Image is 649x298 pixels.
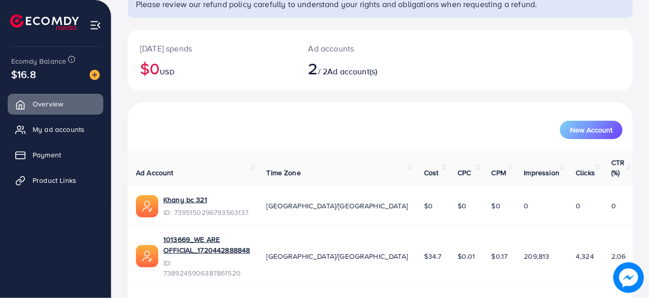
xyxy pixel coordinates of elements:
span: $0.17 [492,251,508,261]
span: Overview [33,99,63,109]
span: CPC [458,168,471,178]
img: image [90,70,100,80]
a: My ad accounts [8,119,103,140]
span: New Account [570,126,612,133]
span: $16.8 [11,67,36,82]
span: 0 [576,201,580,211]
span: $0 [492,201,500,211]
span: Payment [33,150,61,160]
img: logo [10,14,79,30]
span: ID: 7389245906387861520 [163,258,250,279]
span: Impression [524,168,560,178]
span: USD [160,67,174,77]
h2: $0 [140,59,284,78]
span: CPM [492,168,506,178]
span: Ad Account [136,168,174,178]
span: 0 [611,201,616,211]
p: Ad accounts [308,42,410,55]
span: 0 [524,201,529,211]
span: $0.01 [458,251,475,261]
span: Cost [424,168,439,178]
span: Clicks [576,168,595,178]
span: 2 [308,57,318,80]
span: $0 [424,201,433,211]
a: Overview [8,94,103,114]
span: Time Zone [267,168,301,178]
h2: / 2 [308,59,410,78]
button: New Account [560,121,623,139]
p: [DATE] spends [140,42,284,55]
span: CTR (%) [611,157,625,178]
a: Khany bc 321 [163,195,207,205]
span: $34.7 [424,251,441,261]
img: ic-ads-acc.e4c84228.svg [136,245,158,267]
span: [GEOGRAPHIC_DATA]/[GEOGRAPHIC_DATA] [267,251,408,261]
a: Payment [8,145,103,165]
a: 1013669_WE ARE OFFICIAL_1720442888848 [163,234,250,255]
span: My ad accounts [33,124,84,134]
span: [GEOGRAPHIC_DATA]/[GEOGRAPHIC_DATA] [267,201,408,211]
span: 4,324 [576,251,594,261]
span: Ad account(s) [327,66,377,77]
span: 209,813 [524,251,550,261]
img: menu [90,19,101,31]
img: ic-ads-acc.e4c84228.svg [136,195,158,218]
span: Product Links [33,175,76,185]
span: Ecomdy Balance [11,56,66,66]
a: Product Links [8,170,103,191]
span: $0 [458,201,466,211]
span: ID: 7395150296793563137 [163,207,249,218]
span: 2.06 [611,251,626,261]
img: image [613,262,644,293]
